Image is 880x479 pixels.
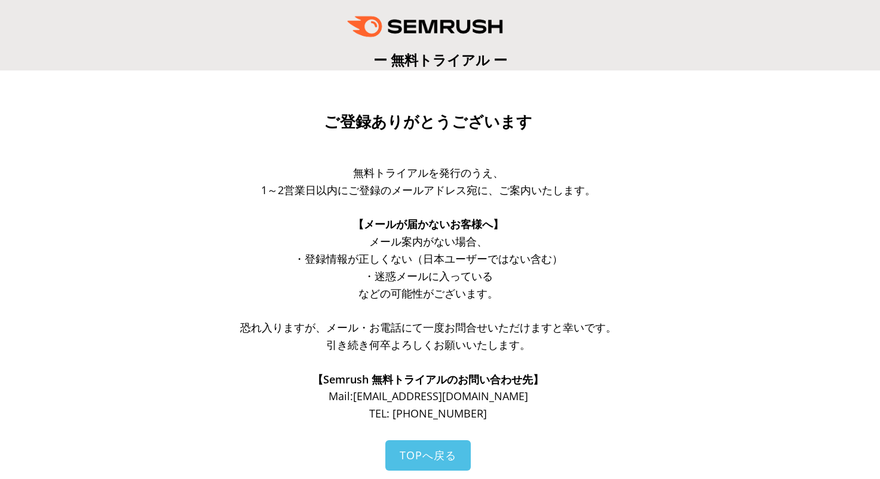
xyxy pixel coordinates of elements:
span: 引き続き何卒よろしくお願いいたします。 [326,337,531,352]
span: 1～2営業日以内にご登録のメールアドレス宛に、ご案内いたします。 [261,183,596,197]
span: 【メールが届かないお客様へ】 [353,217,504,231]
span: メール案内がない場合、 [369,234,487,248]
span: ご登録ありがとうございます [324,113,532,131]
span: 【Semrush 無料トライアルのお問い合わせ先】 [312,372,544,386]
a: TOPへ戻る [385,440,471,471]
span: 恐れ入りますが、メール・お電話にて一度お問合せいただけますと幸いです。 [240,320,617,334]
span: ・迷惑メールに入っている [364,269,493,283]
span: 無料トライアルを発行のうえ、 [353,165,504,180]
span: ー 無料トライアル ー [373,50,507,69]
span: TOPへ戻る [400,448,456,462]
span: ・登録情報が正しくない（日本ユーザーではない含む） [294,251,563,266]
span: Mail: [EMAIL_ADDRESS][DOMAIN_NAME] [329,389,528,403]
span: TEL: [PHONE_NUMBER] [369,406,487,420]
span: などの可能性がございます。 [358,286,498,300]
